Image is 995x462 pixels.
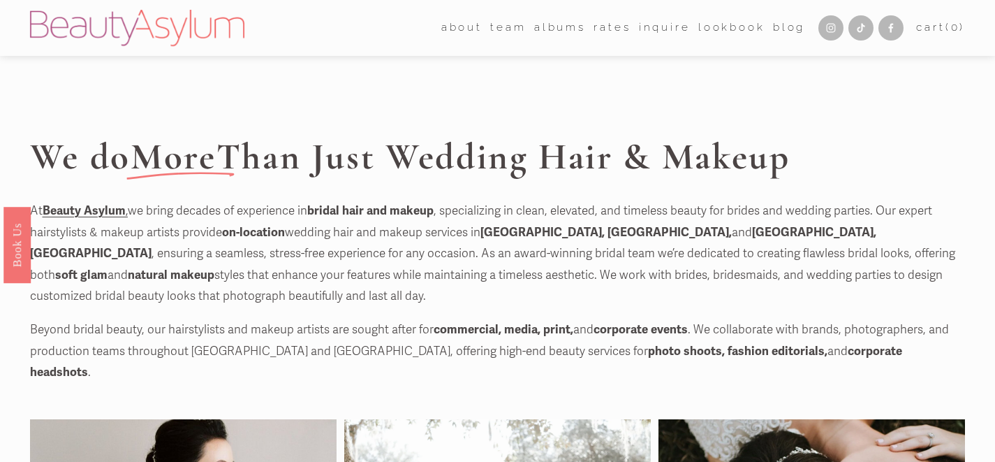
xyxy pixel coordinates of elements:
[216,134,790,179] strong: Than Just Wedding Hair & Makeup
[30,203,43,218] span: At
[773,17,805,39] a: Blog
[490,17,526,39] a: folder dropdown
[30,322,952,380] span: Beyond bridal beauty, our hairstylists and makeup artists are sought after for and . We collabora...
[916,18,965,38] a: 0 items in cart
[43,203,128,218] a: Beauty Asylum,
[945,21,965,34] span: ( )
[648,344,827,359] strong: photo shoots, fashion editorials,
[818,15,843,41] a: Instagram
[30,134,131,179] strong: We do
[878,15,904,41] a: Facebook
[222,225,285,240] strong: on-location
[30,203,958,303] span: we bring decades of experience in , specializing in clean, elevated, and timeless beauty for brid...
[534,17,586,39] a: albums
[594,322,688,337] strong: corporate events
[30,10,244,46] img: Beauty Asylum | Bridal Hair &amp; Makeup Charlotte &amp; Atlanta
[951,21,960,34] span: 0
[490,18,526,38] span: team
[128,268,214,282] strong: natural makeup
[131,134,216,179] strong: More
[434,322,573,337] strong: commercial, media, print,
[639,17,691,39] a: Inquire
[43,203,126,218] strong: Beauty Asylum
[594,17,631,39] a: Rates
[848,15,874,41] a: TikTok
[441,18,482,38] span: about
[480,225,732,240] strong: [GEOGRAPHIC_DATA], [GEOGRAPHIC_DATA],
[43,203,128,218] span: ,
[307,203,434,218] strong: bridal hair and makeup
[55,268,108,282] strong: soft glam
[441,17,482,39] a: folder dropdown
[698,17,765,39] a: Lookbook
[3,206,31,282] a: Book Us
